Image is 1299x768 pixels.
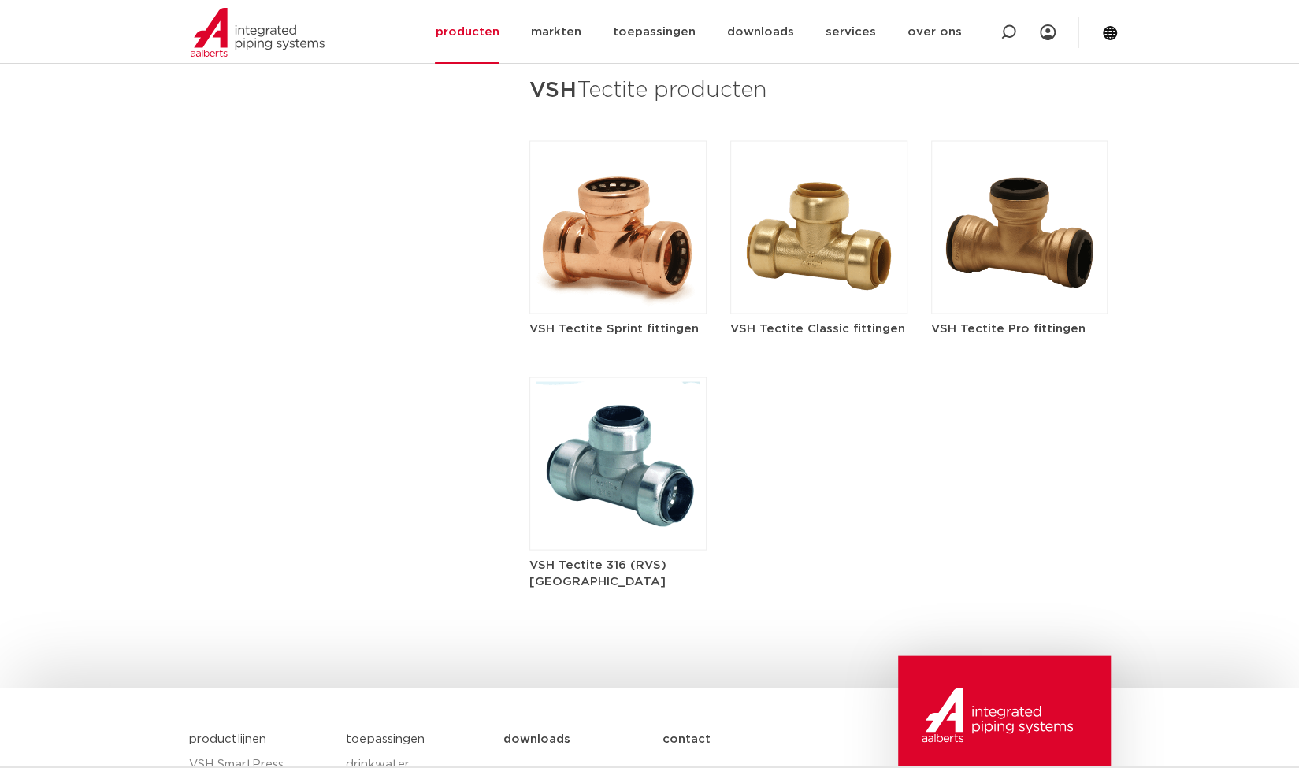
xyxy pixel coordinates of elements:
h5: VSH Tectite Pro fittingen [931,320,1108,336]
a: productlijnen [189,733,266,744]
a: downloads [503,719,662,759]
h3: Tectite producten [529,72,1108,109]
a: toepassingen [346,733,424,744]
a: VSH Tectite Pro fittingen [931,221,1108,336]
a: VSH Tectite Classic fittingen [730,221,907,336]
strong: VSH [529,79,577,101]
a: contact [662,719,820,759]
a: VSH Tectite Sprint fittingen [529,221,707,336]
a: VSH Tectite 316 (RVS) [GEOGRAPHIC_DATA] [529,457,707,589]
h5: VSH Tectite Sprint fittingen [529,320,707,336]
h5: VSH Tectite Classic fittingen [730,320,907,336]
h5: VSH Tectite 316 (RVS) [GEOGRAPHIC_DATA] [529,556,707,589]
